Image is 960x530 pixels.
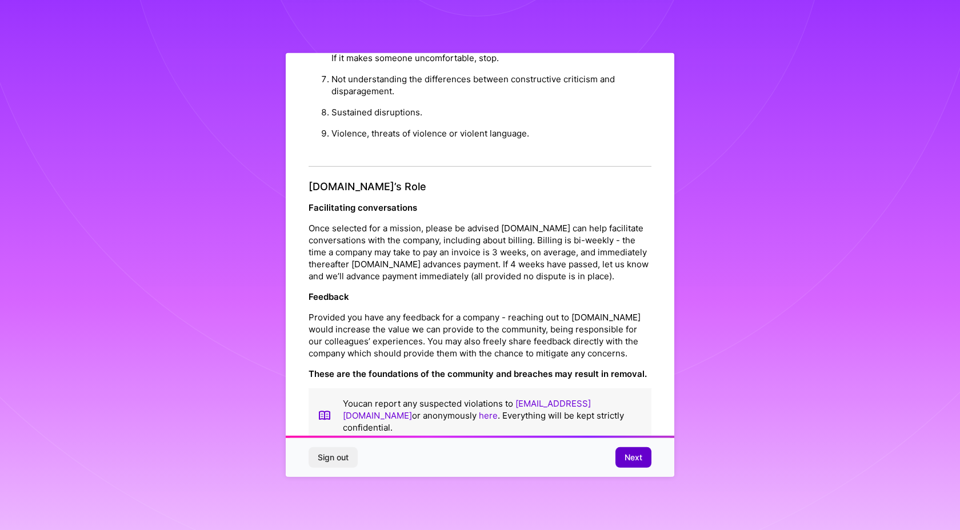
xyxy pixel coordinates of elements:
[318,397,331,433] img: book icon
[309,180,651,193] h4: [DOMAIN_NAME]’s Role
[615,447,651,468] button: Next
[309,311,651,359] p: Provided you have any feedback for a company - reaching out to [DOMAIN_NAME] would increase the v...
[331,123,651,144] li: Violence, threats of violence or violent language.
[309,447,358,468] button: Sign out
[309,202,417,213] strong: Facilitating conversations
[343,398,591,421] a: [EMAIL_ADDRESS][DOMAIN_NAME]
[318,452,349,463] span: Sign out
[625,452,642,463] span: Next
[331,69,651,102] li: Not understanding the differences between constructive criticism and disparagement.
[479,410,498,421] a: here
[331,102,651,123] li: Sustained disruptions.
[343,397,642,433] p: You can report any suspected violations to or anonymously . Everything will be kept strictly conf...
[309,291,349,302] strong: Feedback
[309,368,647,379] strong: These are the foundations of the community and breaches may result in removal.
[309,222,651,282] p: Once selected for a mission, please be advised [DOMAIN_NAME] can help facilitate conversations wi...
